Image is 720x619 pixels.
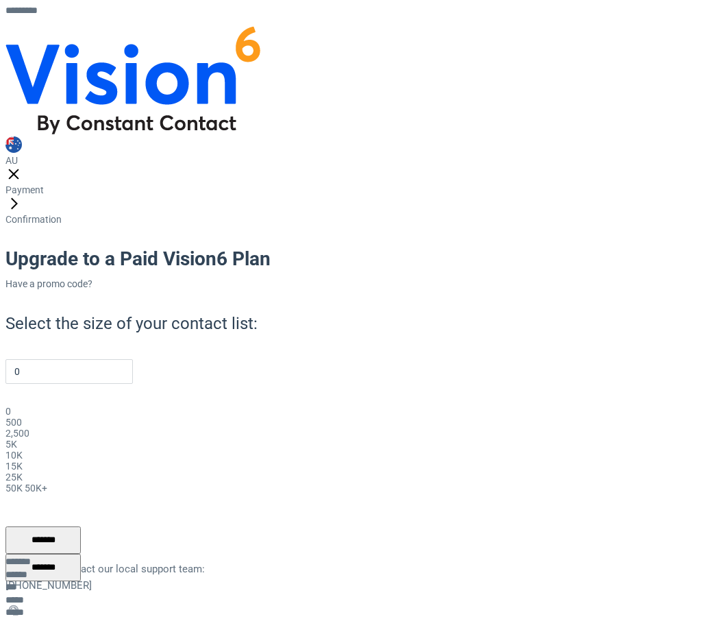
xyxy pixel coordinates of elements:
[5,483,23,494] span: 50K
[5,472,23,483] span: 25K
[5,406,11,417] span: 0
[25,483,47,494] span: 50K+
[5,313,702,335] h2: Select the size of your contact list:
[5,417,22,428] span: 500
[5,428,29,439] span: 2,500
[5,439,17,450] span: 5K
[5,450,23,461] span: 10K
[5,461,23,472] span: 15K
[5,278,92,289] a: Have a promo code?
